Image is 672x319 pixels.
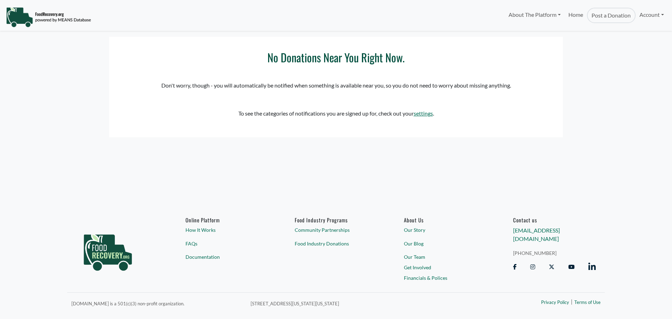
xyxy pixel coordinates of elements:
a: About Us [404,217,486,223]
a: Get Involved [404,264,486,271]
a: Account [636,8,668,22]
a: Documentation [185,253,268,261]
img: NavigationLogo_FoodRecovery-91c16205cd0af1ed486a0f1a7774a6544ea792ac00100771e7dd3ec7c0e58e41.png [6,7,91,28]
p: [DOMAIN_NAME] is a 501(c)(3) non-profit organization. [71,299,242,307]
a: FAQs [185,240,268,247]
h6: Contact us [513,217,596,223]
a: settings [414,110,433,117]
h2: No Donations Near You Right Now. [123,51,549,64]
a: About The Platform [504,8,564,22]
h6: Food Industry Programs [295,217,377,223]
a: Community Partnerships [295,226,377,234]
a: Privacy Policy [541,299,569,306]
a: [EMAIL_ADDRESS][DOMAIN_NAME] [513,227,560,242]
a: How It Works [185,226,268,234]
a: [PHONE_NUMBER] [513,249,596,256]
h6: Online Platform [185,217,268,223]
a: Our Team [404,253,486,261]
img: food_recovery_green_logo-76242d7a27de7ed26b67be613a865d9c9037ba317089b267e0515145e5e51427.png [76,217,139,283]
a: Our Story [404,226,486,234]
p: Don't worry, though - you will automatically be notified when something is available near you, so... [123,81,549,90]
p: To see the categories of notifications you are signed up for, check out your . [123,109,549,118]
a: Post a Donation [587,8,635,23]
a: Home [565,8,587,23]
a: Terms of Use [574,299,601,306]
a: Financials & Polices [404,274,486,281]
span: | [571,297,573,306]
p: [STREET_ADDRESS][US_STATE][US_STATE] [251,299,466,307]
a: Our Blog [404,240,486,247]
a: Food Industry Donations [295,240,377,247]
